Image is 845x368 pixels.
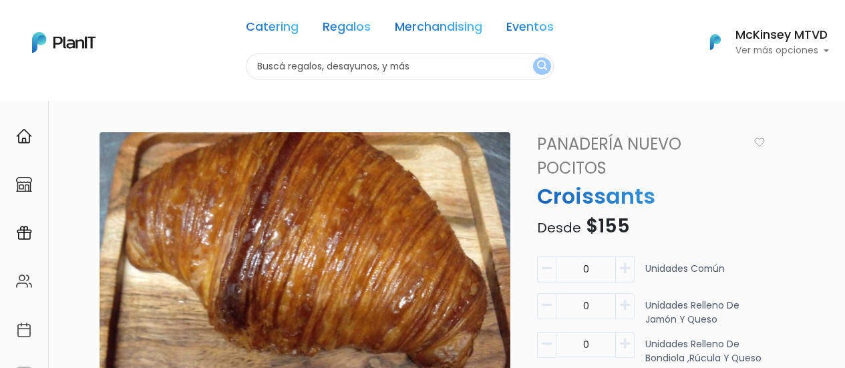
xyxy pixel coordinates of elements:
[16,225,32,241] img: campaigns-02234683943229c281be62815700db0a1741e53638e28bf9629b52c665b00959.svg
[529,132,753,180] a: Panadería Nuevo Pocitos
[32,32,96,53] img: PlanIt Logo
[586,213,630,239] span: $155
[395,21,482,37] a: Merchandising
[246,21,299,37] a: Catering
[16,273,32,289] img: people-662611757002400ad9ed0e3c099ab2801c6687ba6c219adb57efc949bc21e19d.svg
[16,128,32,144] img: home-e721727adea9d79c4d83392d1f703f7f8bce08238fde08b1acbfd93340b81755.svg
[16,322,32,338] img: calendar-87d922413cdce8b2cf7b7f5f62616a5cf9e4887200fb71536465627b3292af00.svg
[537,60,547,73] img: search_button-432b6d5273f82d61273b3651a40e1bd1b912527efae98b1b7a1b2c0702e16a8d.svg
[16,176,32,192] img: marketplace-4ceaa7011d94191e9ded77b95e3339b90024bf715f7c57f8cf31f2d8c509eaba.svg
[735,46,829,55] p: Ver más opciones
[754,138,765,147] img: heart_icon
[693,25,829,59] button: PlanIt Logo McKinsey MTVD Ver más opciones
[529,180,773,212] p: Croissants
[701,27,730,57] img: PlanIt Logo
[323,21,371,37] a: Regalos
[537,218,581,237] span: Desde
[506,21,554,37] a: Eventos
[246,53,554,79] input: Buscá regalos, desayunos, y más
[645,262,725,288] p: Unidades Común
[735,29,829,41] h6: McKinsey MTVD
[645,299,765,327] p: Unidades Relleno de jamón y queso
